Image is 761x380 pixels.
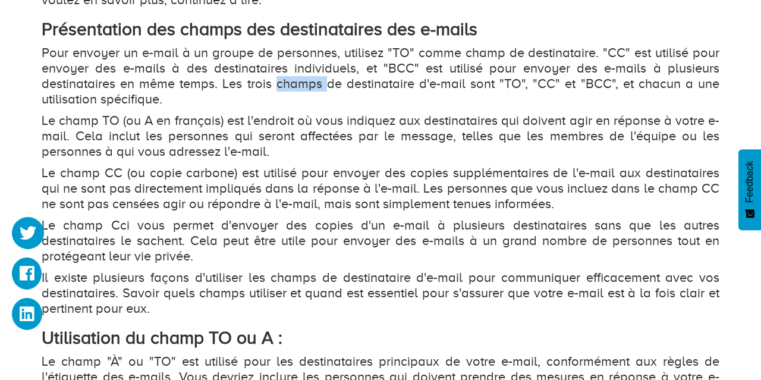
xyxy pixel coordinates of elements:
p: Le champ CC (ou copie carbone) est utilisé pour envoyer des copies supplémentaires de l'e-mail au... [42,165,719,212]
strong: Présentation des champs des destinataires des e-mails [42,19,477,39]
button: Feedback - Afficher l’enquête [738,149,761,230]
p: Pour envoyer un e-mail à un groupe de personnes, utilisez "TO" comme champ de destinataire. "CC" ... [42,45,719,107]
span: Feedback [744,161,755,203]
p: Le champ Cci vous permet d'envoyer des copies d'un e-mail à plusieurs destinataires sans que les ... [42,218,719,264]
p: Il existe plusieurs façons d'utiliser les champs de destinataire d'e-mail pour communiquer effica... [42,270,719,316]
p: Le champ TO (ou A en français) est l'endroit où vous indiquez aux destinataires qui doivent agir ... [42,113,719,159]
strong: Utilisation du champ TO ou A : [42,328,282,348]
